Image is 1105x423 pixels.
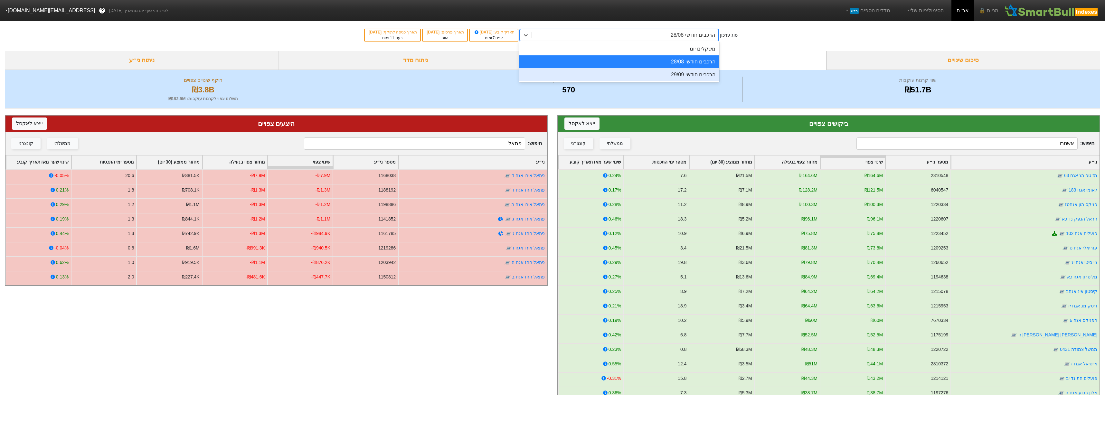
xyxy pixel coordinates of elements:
[678,375,686,382] div: 15.8
[871,317,883,324] div: ₪60M
[720,32,738,39] div: סוג עדכון
[931,288,948,295] div: 1215078
[680,288,686,295] div: 8.9
[54,245,69,251] div: -0.04%
[678,187,686,193] div: 17.2
[564,138,593,149] button: קונצרני
[744,84,1092,96] div: ₪51.7B
[609,288,621,295] div: 0.25%
[128,259,134,266] div: 1.0
[842,4,893,17] a: מדדים נוספיםחדש
[1062,216,1097,221] a: הראל הנפק נד כא
[739,187,752,193] div: ₪7.1M
[473,29,515,35] div: תאריך קובע :
[493,36,495,40] span: 7
[1059,230,1065,237] img: tase link
[867,303,883,309] div: ₪63.6M
[609,274,621,280] div: 0.27%
[505,230,512,237] img: tase link
[505,216,511,222] img: tase link
[739,317,752,324] div: ₪5.9M
[744,77,1092,84] div: שווי קרנות עוקבות
[801,230,817,237] div: ₪75.8M
[333,155,398,169] div: Toggle SortBy
[607,375,621,382] div: -0.31%
[279,51,553,70] div: ניתוח מדד
[931,259,948,266] div: 1260652
[246,274,265,280] div: -₪481.6K
[505,274,511,280] img: tase link
[799,172,817,179] div: ₪164.6M
[368,29,417,35] div: תאריך כניסה לתוקף :
[678,230,686,237] div: 10.9
[250,187,265,193] div: -₪1.3M
[1058,202,1064,208] img: tase link
[931,303,948,309] div: 1215953
[1054,216,1061,222] img: tase link
[369,30,382,34] span: [DATE]
[315,187,330,193] div: -₪1.3M
[739,332,752,338] div: ₪7.7M
[739,216,752,222] div: ₪5.2M
[315,201,330,208] div: -₪1.2M
[867,274,883,280] div: ₪69.4M
[1066,231,1097,236] a: פועלים אגח 102
[378,245,396,251] div: 1219286
[109,7,168,14] span: לפי נתוני סוף יום מתאריך [DATE]
[805,317,817,324] div: ₪60M
[182,187,200,193] div: ₪708.1K
[739,288,752,295] div: ₪7.2M
[182,274,200,280] div: ₪227.4K
[671,31,715,39] div: הרכבים חודשי 28/08
[1070,318,1097,323] a: הפניקס אגח 6
[931,317,948,324] div: 7670334
[680,172,686,179] div: 7.6
[426,29,464,35] div: תאריך פרסום :
[801,390,817,396] div: ₪38.7M
[397,77,741,84] div: מספר ניירות ערך
[931,390,948,396] div: 1197276
[1067,274,1097,279] a: מליסרון אגח כא
[736,274,752,280] div: ₪13.6M
[931,216,948,222] div: 1220607
[609,230,621,237] div: 0.12%
[311,259,330,266] div: -₪876.2K
[504,202,510,208] img: tase link
[1072,260,1097,265] a: ג'י סיטי אגח יג
[678,317,686,324] div: 10.2
[56,216,69,222] div: 0.19%
[1058,390,1064,396] img: tase link
[19,140,33,147] div: קונצרני
[56,259,69,266] div: 0.62%
[680,390,686,396] div: 7.3
[311,245,330,251] div: -₪940.5K
[607,140,623,147] div: ממשלתי
[559,155,623,169] div: Toggle SortBy
[680,245,686,251] div: 3.4
[739,201,752,208] div: ₪8.9M
[799,201,817,208] div: ₪100.3M
[609,187,621,193] div: 0.17%
[304,137,525,150] input: 473 רשומות...
[56,187,69,193] div: 0.21%
[867,361,883,367] div: ₪44.1M
[378,187,396,193] div: 1188192
[128,187,134,193] div: 1.8
[867,245,883,251] div: ₪73.8M
[250,216,265,222] div: -₪1.2M
[512,260,545,265] a: פתאל החז אגח ה
[12,119,541,128] div: היצעים צפויים
[801,288,817,295] div: ₪64.2M
[931,361,948,367] div: 2810372
[128,274,134,280] div: 2.0
[801,259,817,266] div: ₪79.8M
[801,346,817,353] div: ₪48.3M
[680,346,686,353] div: 0.8
[56,230,69,237] div: 0.44%
[71,155,136,169] div: Toggle SortBy
[1066,289,1097,294] a: קיסטון אינ אגחב
[378,259,396,266] div: 1203942
[304,137,542,150] span: חיפוש :
[680,274,686,280] div: 5.1
[951,155,1100,169] div: Toggle SortBy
